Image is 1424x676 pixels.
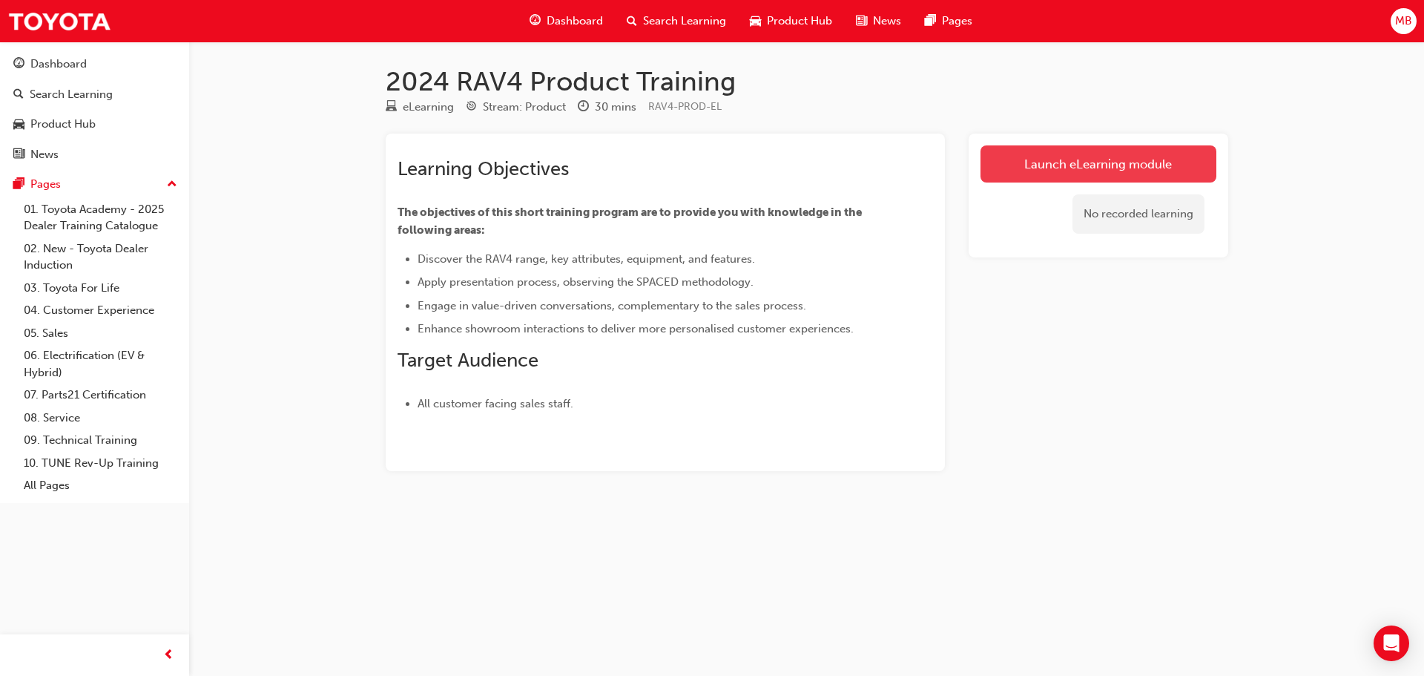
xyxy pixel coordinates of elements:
a: news-iconNews [844,6,913,36]
img: Trak [7,4,111,38]
h1: 2024 RAV4 Product Training [386,65,1228,98]
div: Dashboard [30,56,87,73]
div: Duration [578,98,636,117]
span: Search Learning [643,13,726,30]
div: eLearning [403,99,454,116]
a: 10. TUNE Rev-Up Training [18,452,183,475]
a: car-iconProduct Hub [738,6,844,36]
span: car-icon [13,118,24,131]
a: 02. New - Toyota Dealer Induction [18,237,183,277]
a: Product Hub [6,111,183,138]
a: 05. Sales [18,322,183,345]
span: News [873,13,901,30]
span: up-icon [167,175,177,194]
a: guage-iconDashboard [518,6,615,36]
span: guage-icon [13,58,24,71]
span: Enhance showroom interactions to deliver more personalised customer experiences. [418,322,854,335]
div: Stream [466,98,566,117]
div: Search Learning [30,86,113,103]
a: All Pages [18,474,183,497]
span: target-icon [466,101,477,114]
span: news-icon [856,12,867,30]
span: Target Audience [398,349,538,372]
span: learningResourceType_ELEARNING-icon [386,101,397,114]
a: 03. Toyota For Life [18,277,183,300]
a: 09. Technical Training [18,429,183,452]
span: The objectives of this short training program are to provide you with knowledge in the following ... [398,206,864,237]
span: Dashboard [547,13,603,30]
a: News [6,141,183,168]
span: Apply presentation process, observing the SPACED methodology. [418,275,754,289]
div: 30 mins [595,99,636,116]
div: No recorded learning [1072,194,1204,234]
span: pages-icon [925,12,936,30]
div: Open Intercom Messenger [1374,626,1409,661]
span: news-icon [13,148,24,162]
span: car-icon [750,12,761,30]
div: News [30,146,59,163]
span: Engage in value-driven conversations, complementary to the sales process. [418,299,806,312]
span: search-icon [627,12,637,30]
a: 01. Toyota Academy - 2025 Dealer Training Catalogue [18,198,183,237]
a: search-iconSearch Learning [615,6,738,36]
button: MB [1391,8,1417,34]
a: 07. Parts21 Certification [18,384,183,407]
span: Pages [942,13,972,30]
span: search-icon [13,88,24,102]
span: prev-icon [163,646,174,665]
span: Product Hub [767,13,832,30]
span: guage-icon [530,12,541,30]
a: 04. Customer Experience [18,299,183,322]
a: Search Learning [6,81,183,108]
button: DashboardSearch LearningProduct HubNews [6,47,183,171]
a: Launch eLearning module [980,145,1216,183]
span: All customer facing sales staff. [418,397,573,410]
a: pages-iconPages [913,6,984,36]
span: clock-icon [578,101,589,114]
span: Learning Objectives [398,157,569,180]
span: pages-icon [13,178,24,191]
a: 06. Electrification (EV & Hybrid) [18,344,183,384]
div: Stream: Product [483,99,566,116]
a: 08. Service [18,407,183,430]
button: Pages [6,171,183,198]
span: MB [1395,13,1412,30]
div: Type [386,98,454,117]
div: Pages [30,176,61,193]
span: Discover the RAV4 range, key attributes, equipment, and features. [418,252,755,266]
a: Dashboard [6,50,183,78]
div: Product Hub [30,116,96,133]
span: Learning resource code [648,100,722,113]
